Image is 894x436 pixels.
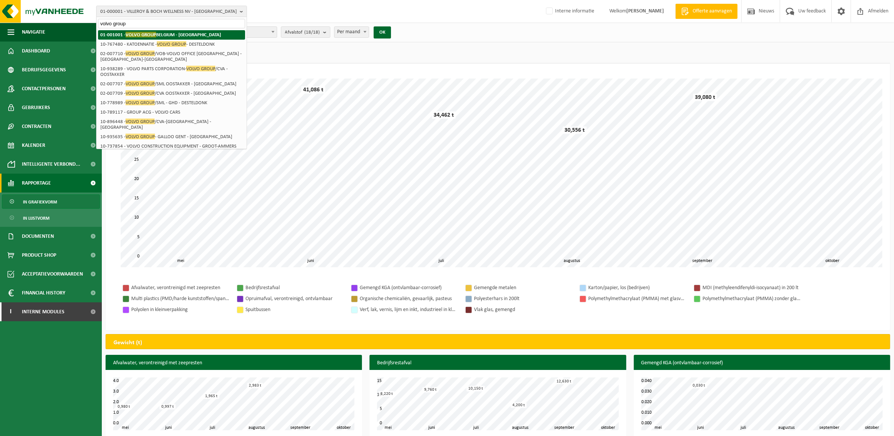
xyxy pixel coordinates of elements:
span: In grafiekvorm [23,195,57,209]
div: 34,462 t [432,111,456,119]
span: 01-000001 - VILLEROY & BOCH WELLNESS NV - [GEOGRAPHIC_DATA] [100,6,237,17]
span: Bedrijfsgegevens [22,60,66,79]
span: Acceptatievoorwaarden [22,265,83,283]
span: Navigatie [22,23,45,42]
div: 12,630 t [555,379,573,384]
div: Organische chemicaliën, gevaarlijk, pasteus [360,294,458,304]
span: Dashboard [22,42,50,60]
strong: [PERSON_NAME] [626,8,664,14]
div: Polyesterhars in 200lt [474,294,572,304]
div: 4,200 t [511,402,527,408]
span: Contactpersonen [22,79,66,98]
div: Karton/papier, los (bedrijven) [588,283,686,293]
span: Intelligente verbond... [22,155,80,174]
span: VOLVO GROUP [126,51,155,56]
button: Afvalstof(18/18) [281,26,330,38]
div: Vlak glas, gemengd [474,305,572,314]
li: 10-789117 - GROUP ACG - VOLVO CARS [98,108,245,117]
li: 10-935635 - - GALLOO GENT - [GEOGRAPHIC_DATA] [98,132,245,142]
button: OK [374,26,391,39]
div: 2,983 t [247,383,263,388]
div: 41,086 t [301,86,325,94]
div: Verf, lak, vernis, lijm en inkt, industrieel in kleinverpakking [360,305,458,314]
a: In lijstvorm [2,211,100,225]
span: Afvalstof [285,27,320,38]
div: 0,997 t [159,404,176,410]
div: 0,980 t [116,404,132,410]
a: Offerte aanvragen [675,4,738,19]
span: VOLVO GROUP [126,90,155,96]
h2: Gewicht (t) [106,334,150,351]
span: In lijstvorm [23,211,49,225]
input: Zoeken naar gekoppelde vestigingen [98,19,245,28]
li: 10-938289 - VOLVO PARTS CORPORATION- /CVA - OOSTAKKER [98,64,245,79]
span: Per maand [334,27,369,37]
span: Financial History [22,283,65,302]
li: 10-737854 - VOLVO CONSTRUCTION EQUIPMENT - GROOT-AMMERS [98,142,245,151]
span: VOLVO GROUP [157,41,186,47]
span: VOLVO GROUP [126,81,155,86]
div: Spuitbussen [245,305,343,314]
div: MDI (methyleendifenyldi-isocyanaat) in 200 lt [702,283,800,293]
h3: Gemengd KGA (ontvlambaar-corrosief) [634,355,890,371]
li: 02-007709 - /CVA OOSTAKKER - [GEOGRAPHIC_DATA] [98,89,245,98]
div: Polymethylmethacrylaat (PMMA) zonder glasvezel [702,294,800,304]
span: Offerte aanvragen [691,8,734,15]
button: 01-000001 - VILLEROY & BOCH WELLNESS NV - [GEOGRAPHIC_DATA] [96,6,247,17]
span: VOLVO GROUP [126,100,155,105]
div: Bedrijfsrestafval [245,283,343,293]
count: (18/18) [305,30,320,35]
span: VOLVO GROUP [126,32,156,37]
span: Per maand [334,26,370,38]
div: Multi plastics (PMD/harde kunststoffen/spanbanden/EPS/folie naturel/folie gemengd) [131,294,229,304]
span: Documenten [22,227,54,246]
span: Product Shop [22,246,56,265]
span: I [8,302,14,321]
div: 9,760 t [422,387,439,393]
h3: Afvalwater, verontreinigd met zeepresten [106,355,362,371]
div: 10,150 t [466,386,485,391]
a: In grafiekvorm [2,194,100,209]
li: 02-007710 - /VOB-VOLVO OFFICE [GEOGRAPHIC_DATA] - [GEOGRAPHIC_DATA]-[GEOGRAPHIC_DATA] [98,49,245,64]
span: Contracten [22,117,51,136]
div: Polymethylmethacrylaat (PMMA) met glasvezel [588,294,686,304]
span: Interne modules [22,302,64,321]
span: VOLVO GROUP [126,119,155,124]
span: VOLVO GROUP [126,134,155,139]
li: 02-007707 - /SML OOSTAKKER - [GEOGRAPHIC_DATA] [98,79,245,89]
div: Gemengde metalen [474,283,572,293]
li: 10-778989 - /SML - GHD - DESTELDONK [98,98,245,108]
div: Afvalwater, verontreinigd met zeepresten [131,283,229,293]
span: Kalender [22,136,45,155]
div: Gemengd KGA (ontvlambaar-corrosief) [360,283,458,293]
div: 0,030 t [691,383,707,388]
li: 10-896448 - /CVA-[GEOGRAPHIC_DATA] - [GEOGRAPHIC_DATA] [98,117,245,132]
div: Polyolen in kleinverpakking [131,305,229,314]
label: Interne informatie [544,6,594,17]
div: Opruimafval, verontreinigd, ontvlambaar [245,294,343,304]
span: Rapportage [22,174,51,193]
div: 8,220 t [379,391,395,397]
span: Gebruikers [22,98,50,117]
div: 1,965 t [203,393,219,399]
div: 30,556 t [563,126,587,134]
span: VOLVO GROUP [186,66,215,71]
li: 10-767480 - KATOENNATIE - - DESTELDONK [98,40,245,49]
h3: Bedrijfsrestafval [370,355,626,371]
div: 39,080 t [693,94,717,101]
strong: 01-001001 - BELGIUM - [GEOGRAPHIC_DATA] [100,32,221,37]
